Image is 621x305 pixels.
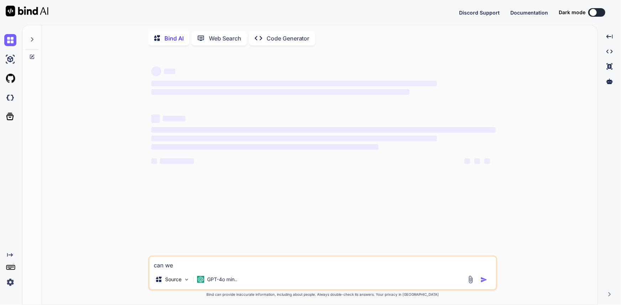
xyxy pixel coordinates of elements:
p: Bind AI [164,34,184,43]
span: ‌ [474,158,480,164]
span: ‌ [151,158,157,164]
button: Documentation [510,9,548,16]
img: ai-studio [4,53,16,65]
span: ‌ [151,136,437,141]
button: Discord Support [459,9,500,16]
img: githubLight [4,72,16,85]
img: darkCloudIdeIcon [4,92,16,104]
span: ‌ [151,81,437,86]
span: ‌ [151,144,379,150]
img: chat [4,34,16,46]
img: GPT-4o mini [197,276,204,283]
textarea: can we [149,257,496,269]
span: Documentation [510,10,548,16]
span: ‌ [164,69,175,74]
span: Dark mode [559,9,585,16]
p: Source [165,276,181,283]
p: Bind can provide inaccurate information, including about people. Always double-check its answers.... [148,292,497,297]
span: ‌ [160,158,194,164]
img: Bind AI [6,6,48,16]
span: ‌ [151,66,161,76]
img: attachment [467,276,475,284]
p: Code Generator [267,34,310,43]
span: ‌ [151,89,410,95]
span: Discord Support [459,10,500,16]
img: settings [4,276,16,288]
img: icon [480,276,488,283]
span: ‌ [163,116,185,121]
span: ‌ [151,127,496,133]
img: Pick Models [184,277,190,283]
span: ‌ [151,114,160,123]
p: Web Search [209,34,241,43]
span: ‌ [464,158,470,164]
span: ‌ [484,158,490,164]
p: GPT-4o min.. [207,276,237,283]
